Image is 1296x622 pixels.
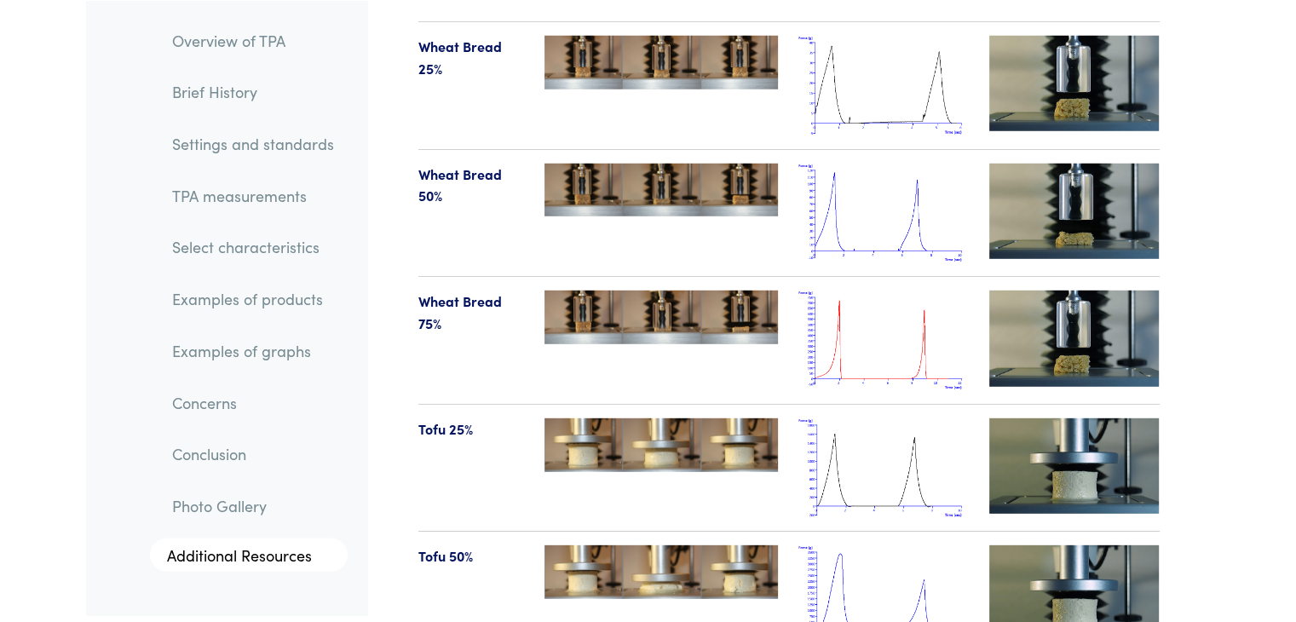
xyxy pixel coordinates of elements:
[544,418,778,472] img: tofu-25-123-tpa.jpg
[989,36,1160,131] img: wheat_bread-videotn-25.jpg
[798,36,969,135] img: wheat_bread_tpa_25.png
[158,124,348,163] a: Settings and standards
[150,538,348,572] a: Additional Resources
[989,418,1160,514] img: tofu-videotn-25.jpg
[989,164,1160,259] img: wheat_bread-videotn-50.jpg
[544,164,778,217] img: wheat_bread-50-123-tpa.jpg
[158,383,348,422] a: Concerns
[418,291,525,334] p: Wheat Bread 75%
[418,545,525,567] p: Tofu 50%
[158,435,348,474] a: Conclusion
[544,36,778,89] img: wheat_bread-25-123-tpa.jpg
[158,20,348,60] a: Overview of TPA
[158,227,348,267] a: Select characteristics
[544,291,778,344] img: wheat_bread-75-123-tpa.jpg
[418,418,525,441] p: Tofu 25%
[158,176,348,215] a: TPA measurements
[158,486,348,525] a: Photo Gallery
[418,164,525,207] p: Wheat Bread 50%
[798,418,969,518] img: tofu_tpa_25.png
[798,291,969,390] img: wheat_bread_tpa_75.png
[158,331,348,370] a: Examples of graphs
[989,291,1160,386] img: wheat_bread-videotn-75.jpg
[158,72,348,112] a: Brief History
[544,545,778,599] img: tofu-50-123-tpa.jpg
[798,164,969,263] img: wheat_bread_tpa_50.png
[158,279,348,319] a: Examples of products
[418,36,525,79] p: Wheat Bread 25%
